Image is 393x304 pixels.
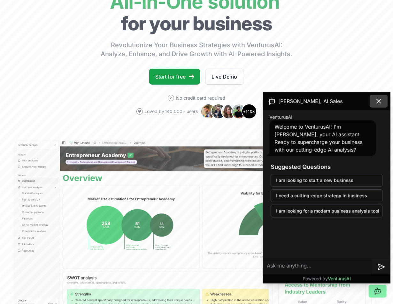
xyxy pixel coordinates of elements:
img: Avatar 4 [231,104,247,119]
h3: Suggested Questions [271,163,382,171]
img: Avatar 3 [221,104,236,119]
a: Live Demo [205,69,244,85]
span: [PERSON_NAME], AI Sales [278,97,343,105]
button: I need a cutting-edge strategy in business [271,189,382,202]
button: I am looking to start a new business [271,174,382,187]
span: VenturusAI [328,276,351,281]
span: VenturusAI [269,114,292,120]
p: Powered by [303,276,351,282]
img: Avatar 2 [211,104,226,119]
button: I am looking for a modern business analysis tool [271,205,382,217]
span: Welcome to VenturusAI! I'm [PERSON_NAME], your AI assistant. Ready to supercharge your business w... [274,124,362,153]
a: Start for free [149,69,200,85]
img: Avatar 1 [201,104,216,119]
